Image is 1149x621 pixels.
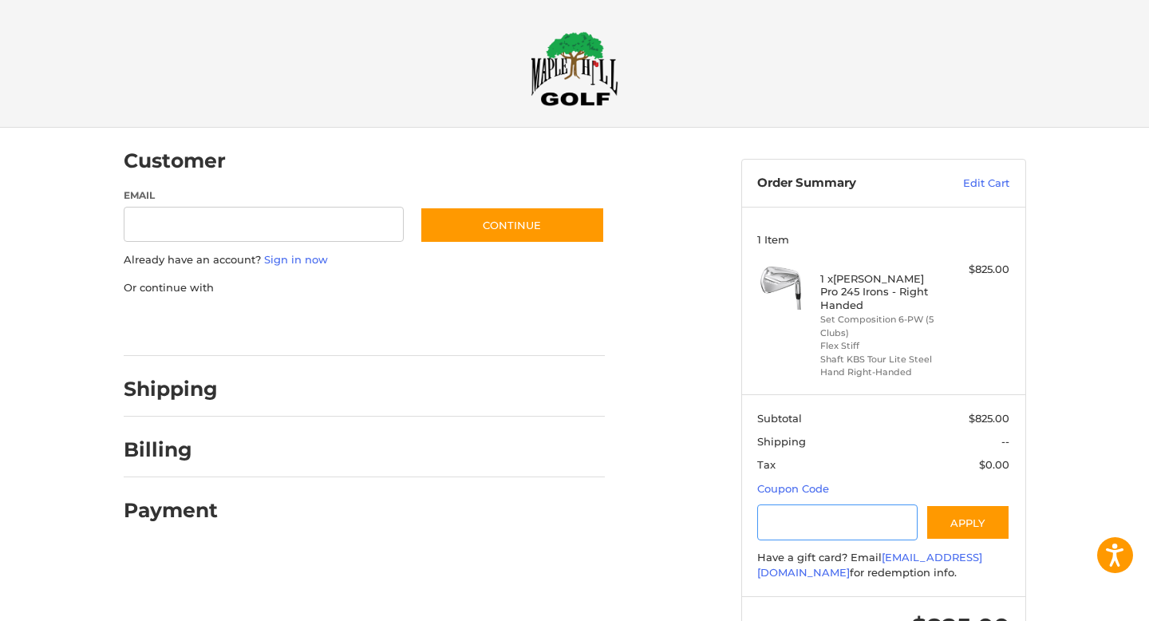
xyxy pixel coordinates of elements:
[946,262,1009,278] div: $825.00
[757,233,1009,246] h3: 1 Item
[929,176,1009,192] a: Edit Cart
[969,412,1009,425] span: $825.00
[124,280,605,296] p: Or continue with
[757,504,918,540] input: Gift Certificate or Coupon Code
[820,339,942,353] li: Flex Stiff
[124,437,217,462] h2: Billing
[820,353,942,366] li: Shaft KBS Tour Lite Steel
[820,313,942,339] li: Set Composition 6-PW (5 Clubs)
[124,498,218,523] h2: Payment
[124,188,405,203] label: Email
[820,272,942,311] h4: 1 x [PERSON_NAME] Pro 245 Irons - Right Handed
[124,148,226,173] h2: Customer
[1001,435,1009,448] span: --
[820,366,942,379] li: Hand Right-Handed
[926,504,1010,540] button: Apply
[389,311,508,340] iframe: PayPal-venmo
[979,458,1009,471] span: $0.00
[118,311,238,340] iframe: PayPal-paypal
[264,253,328,266] a: Sign in now
[757,435,806,448] span: Shipping
[254,311,373,340] iframe: PayPal-paylater
[757,550,1009,581] div: Have a gift card? Email for redemption info.
[124,377,218,401] h2: Shipping
[757,176,929,192] h3: Order Summary
[1017,578,1149,621] iframe: Google Customer Reviews
[531,31,618,106] img: Maple Hill Golf
[757,482,829,495] a: Coupon Code
[757,412,802,425] span: Subtotal
[757,458,776,471] span: Tax
[124,252,605,268] p: Already have an account?
[420,207,605,243] button: Continue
